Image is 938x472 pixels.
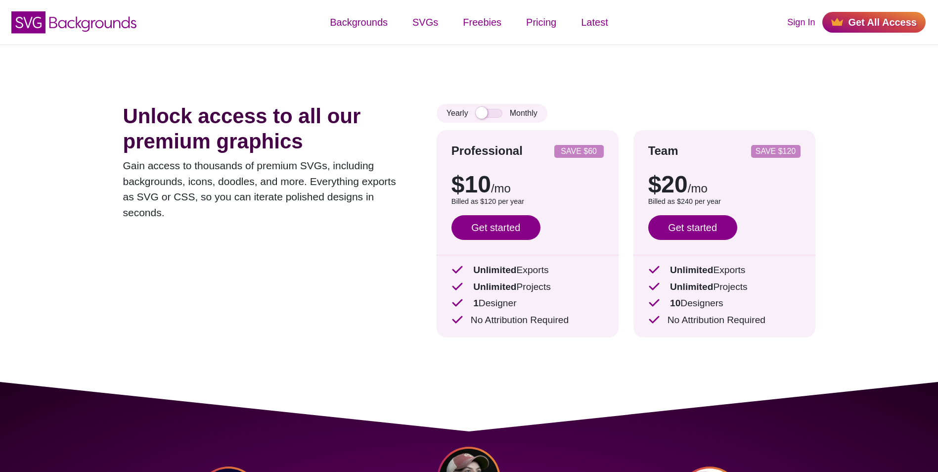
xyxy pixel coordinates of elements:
[688,182,708,195] span: /mo
[822,12,926,33] a: Get All Access
[451,296,604,311] p: Designer
[558,147,600,155] p: SAVE $60
[451,263,604,278] p: Exports
[670,298,680,308] strong: 10
[451,215,540,240] a: Get started
[473,265,516,275] strong: Unlimited
[648,280,801,294] p: Projects
[648,215,737,240] a: Get started
[123,104,407,154] h1: Unlock access to all our premium graphics
[451,173,604,196] p: $10
[400,7,450,37] a: SVGs
[473,282,516,292] strong: Unlimited
[491,182,511,195] span: /mo
[473,298,479,308] strong: 1
[451,196,604,207] p: Billed as $120 per year
[451,144,523,157] strong: Professional
[670,265,713,275] strong: Unlimited
[451,280,604,294] p: Projects
[569,7,620,37] a: Latest
[670,282,713,292] strong: Unlimited
[648,196,801,207] p: Billed as $240 per year
[450,7,514,37] a: Freebies
[123,158,407,220] p: Gain access to thousands of premium SVGs, including backgrounds, icons, doodles, and more. Everyt...
[648,313,801,328] p: No Attribution Required
[437,104,547,123] div: Yearly Monthly
[648,296,801,311] p: Designers
[451,313,604,328] p: No Attribution Required
[755,147,797,155] p: SAVE $120
[317,7,400,37] a: Backgrounds
[648,263,801,278] p: Exports
[514,7,569,37] a: Pricing
[787,16,815,29] a: Sign In
[648,144,678,157] strong: Team
[648,173,801,196] p: $20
